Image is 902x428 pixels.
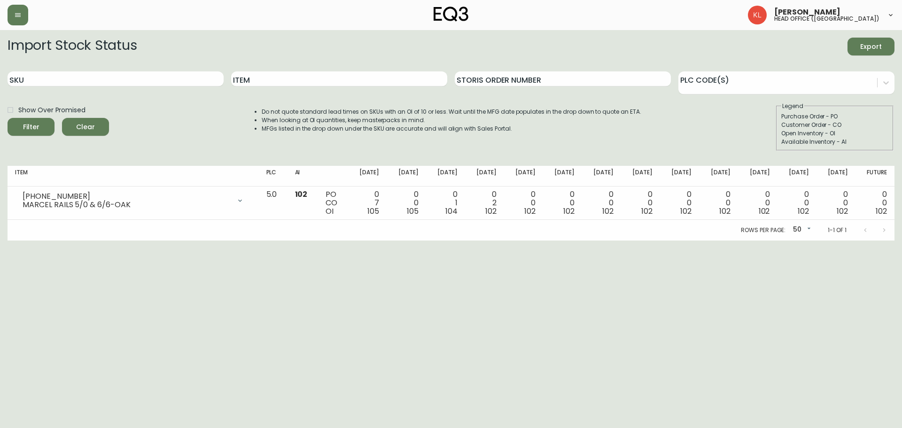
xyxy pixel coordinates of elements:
th: Item [8,166,259,187]
th: [DATE] [660,166,699,187]
span: OI [326,206,334,217]
div: Customer Order - CO [781,121,888,129]
h5: head office ([GEOGRAPHIC_DATA]) [774,16,879,22]
div: MARCEL RAILS 5/0 & 6/6-OAK [23,201,231,209]
span: 102 [759,206,770,217]
div: [PHONE_NUMBER] [23,192,231,201]
th: [DATE] [504,166,543,187]
th: [DATE] [387,166,426,187]
div: 0 0 [707,190,731,216]
span: Export [855,41,887,53]
th: AI [288,166,318,187]
span: 102 [719,206,731,217]
span: 105 [367,206,379,217]
li: Do not quote standard lead times on SKUs with an OI of 10 or less. Wait until the MFG date popula... [262,108,641,116]
div: 0 0 [629,190,653,216]
th: [DATE] [699,166,738,187]
button: Filter [8,118,54,136]
div: 0 0 [590,190,614,216]
span: 102 [641,206,653,217]
div: 0 0 [512,190,536,216]
img: 2c0c8aa7421344cf0398c7f872b772b5 [748,6,767,24]
button: Clear [62,118,109,136]
div: Available Inventory - AI [781,138,888,146]
span: 102 [837,206,848,217]
span: [PERSON_NAME] [774,8,840,16]
img: logo [434,7,468,22]
span: 102 [602,206,614,217]
div: 0 0 [551,190,575,216]
div: [PHONE_NUMBER]MARCEL RAILS 5/0 & 6/6-OAK [15,190,251,211]
div: 0 0 [824,190,848,216]
p: 1-1 of 1 [828,226,847,234]
div: 0 7 [355,190,379,216]
th: [DATE] [777,166,816,187]
th: [DATE] [426,166,465,187]
span: 105 [407,206,419,217]
span: 102 [485,206,497,217]
th: [DATE] [543,166,582,187]
th: PLC [259,166,288,187]
th: Future [855,166,894,187]
span: 102 [295,189,308,200]
p: Rows per page: [741,226,785,234]
div: Purchase Order - PO [781,112,888,121]
legend: Legend [781,102,804,110]
h2: Import Stock Status [8,38,137,55]
span: 102 [563,206,575,217]
th: [DATE] [348,166,387,187]
div: 0 2 [473,190,497,216]
span: 102 [876,206,887,217]
th: [DATE] [465,166,504,187]
div: 0 0 [746,190,770,216]
div: 0 1 [433,190,457,216]
div: 0 0 [863,190,887,216]
span: 102 [680,206,692,217]
li: When looking at OI quantities, keep masterpacks in mind. [262,116,641,125]
div: PO CO [326,190,340,216]
span: Clear [70,121,101,133]
div: 0 0 [394,190,418,216]
span: 104 [445,206,458,217]
button: Export [848,38,894,55]
th: [DATE] [621,166,660,187]
th: [DATE] [816,166,855,187]
th: [DATE] [582,166,621,187]
div: 50 [789,222,813,238]
div: Open Inventory - OI [781,129,888,138]
th: [DATE] [738,166,777,187]
span: 102 [524,206,536,217]
li: MFGs listed in the drop down under the SKU are accurate and will align with Sales Portal. [262,125,641,133]
div: 0 0 [668,190,692,216]
td: 5.0 [259,187,288,220]
span: 102 [798,206,809,217]
span: Show Over Promised [18,105,86,115]
div: Filter [23,121,39,133]
div: 0 0 [785,190,809,216]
